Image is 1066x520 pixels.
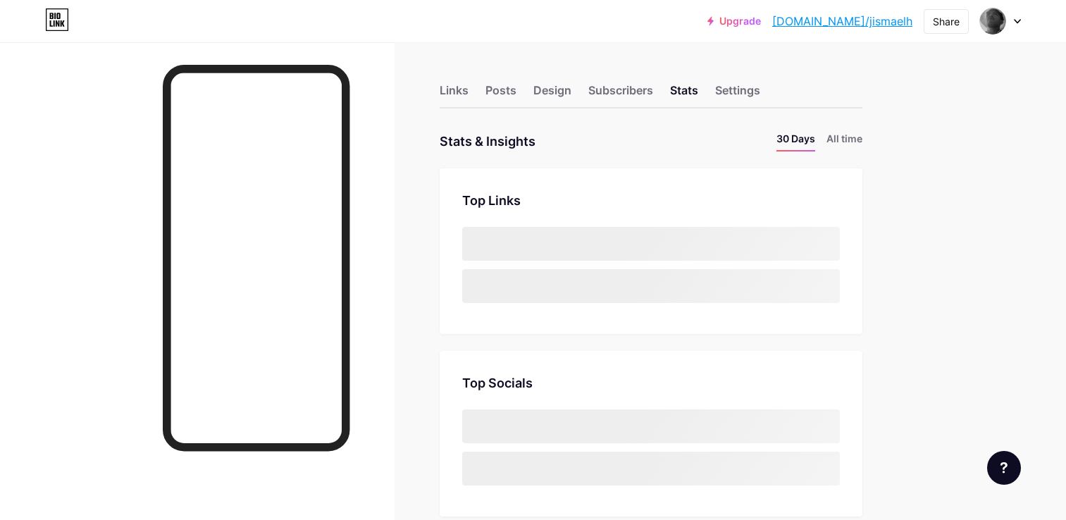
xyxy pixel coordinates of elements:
div: Design [533,82,571,107]
div: Posts [485,82,516,107]
div: Stats [670,82,698,107]
img: Ismael Hernández José Alberto [979,8,1006,35]
div: Share [933,14,960,29]
div: Stats & Insights [440,131,535,151]
a: Upgrade [707,16,761,27]
div: Links [440,82,469,107]
div: Top Links [462,191,840,210]
li: 30 Days [776,131,815,151]
div: Settings [715,82,760,107]
li: All time [826,131,862,151]
div: Top Socials [462,373,840,392]
div: Subscribers [588,82,653,107]
a: [DOMAIN_NAME]/jismaelh [772,13,912,30]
